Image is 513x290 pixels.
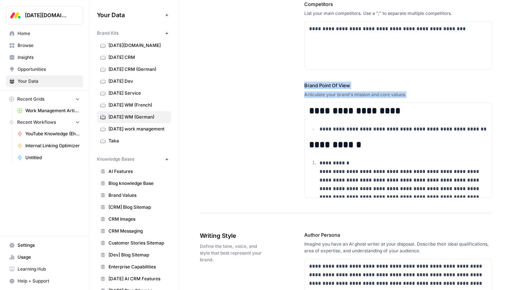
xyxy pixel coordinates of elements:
button: Recent Grids [6,94,83,105]
a: Brand Values [97,189,171,201]
span: [DATE] AI CRM Features [108,275,168,282]
span: [DATE][DOMAIN_NAME] [108,42,168,49]
span: Define the tone, voice, and style that best represent your brand. [200,243,262,263]
span: Brand Kits [97,30,119,37]
span: Blog knowledge Base [108,180,168,187]
span: [DATE] CRM (German) [108,66,168,73]
a: Your Data [6,75,83,87]
span: Enterprise Capabilities [108,264,168,270]
span: YouTube Knowledge (Ehud) [25,130,80,137]
label: Brand Point Of View [304,82,492,89]
span: Home [18,30,80,37]
span: Usage [18,254,80,261]
div: List your main competitors. Use a "," to separate multiple competitors. [304,10,492,17]
a: Learning Hub [6,263,83,275]
a: [DATE] Dev [97,75,171,87]
a: [DATE] WM (French) [97,99,171,111]
span: Insights [18,54,80,61]
a: Opportunities [6,63,83,75]
span: Recent Workflows [17,119,56,126]
span: Your Data [97,10,162,19]
span: [DATE][DOMAIN_NAME] [25,12,70,19]
span: Learning Hub [18,266,80,272]
span: [Dev] Blog Sitemap [108,252,168,258]
span: Browse [18,42,80,49]
span: [DATE] WM (German) [108,114,168,120]
span: [DATE] Dev [108,78,168,85]
span: AI Features [108,168,168,175]
a: Work Management Article Grid [14,105,83,117]
a: Internal Linking Optimizer [14,140,83,152]
a: Browse [6,40,83,51]
span: CRM Messaging [108,228,168,234]
a: Taka [97,135,171,147]
span: Taka [108,138,168,144]
span: Help + Support [18,278,80,284]
button: Help + Support [6,275,83,287]
span: Your Data [18,78,80,85]
a: [Dev] Blog Sitemap [97,249,171,261]
span: Internal Linking Optimizer [25,142,80,149]
a: [DATE] CRM (German) [97,63,171,75]
span: Opportunities [18,66,80,73]
a: Blog knowledge Base [97,177,171,189]
span: Writing Style [200,231,262,240]
span: [DATE] CRM [108,54,168,61]
a: [DATE][DOMAIN_NAME] [97,40,171,51]
span: Recent Grids [17,96,44,103]
a: AI Features [97,166,171,177]
span: [DATE] WM (French) [108,102,168,108]
span: Work Management Article Grid [25,107,80,114]
span: [DATE] work management [108,126,168,132]
button: Workspace: Monday.com [6,6,83,25]
a: Insights [6,51,83,63]
a: [DATE] work management [97,123,171,135]
span: [DATE] Service [108,90,168,97]
label: Author Persona [304,231,492,239]
a: Untitled [14,152,83,164]
span: CRM Images [108,216,168,223]
span: Settings [18,242,80,249]
span: Customer Stories Sitemap [108,240,168,246]
a: Settings [6,239,83,251]
a: CRM Images [97,213,171,225]
a: Customer Stories Sitemap [97,237,171,249]
a: [DATE] CRM [97,51,171,63]
a: Usage [6,251,83,263]
a: [DATE] Service [97,87,171,99]
div: Articulate your brand's mission and core values. [304,91,492,98]
span: Knowledge Bases [97,156,134,163]
img: Monday.com Logo [9,9,22,22]
label: Competitors [304,0,492,8]
a: CRM Messaging [97,225,171,237]
a: [DATE] AI CRM Features [97,273,171,285]
a: [DATE] WM (German) [97,111,171,123]
span: Untitled [25,154,80,161]
a: Enterprise Capabilities [97,261,171,273]
span: [CRM] Blog Sitemap [108,204,168,211]
a: [CRM] Blog Sitemap [97,201,171,213]
a: YouTube Knowledge (Ehud) [14,128,83,140]
span: Brand Values [108,192,168,199]
button: Recent Workflows [6,117,83,128]
div: Imagine you have an AI ghost writer at your disposal. Describe their ideal qualifications, area o... [304,241,492,254]
a: Home [6,28,83,40]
